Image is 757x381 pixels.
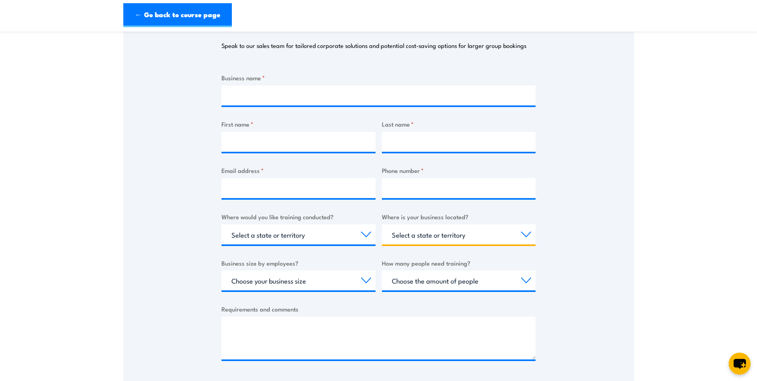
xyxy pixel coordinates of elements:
label: Requirements and comments [221,304,536,314]
p: Speak to our sales team for tailored corporate solutions and potential cost-saving options for la... [221,42,526,50]
label: Where would you like training conducted? [221,212,376,221]
label: Business name [221,73,536,82]
label: Last name [382,119,536,129]
a: ← Go back to course page [123,3,232,27]
label: Where is your business located? [382,212,536,221]
label: How many people need training? [382,258,536,268]
button: chat-button [729,353,751,375]
label: Email address [221,166,376,175]
label: Business size by employees? [221,258,376,268]
label: Phone number [382,166,536,175]
label: First name [221,119,376,129]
